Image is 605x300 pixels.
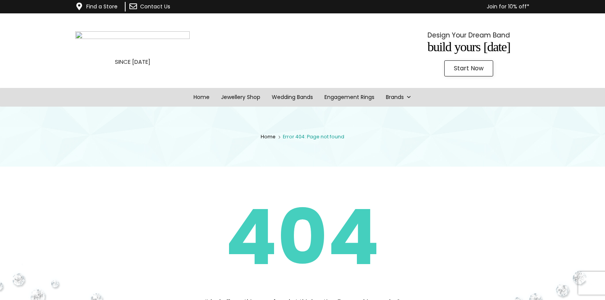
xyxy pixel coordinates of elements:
a: Start Now [444,60,493,76]
span: Build Yours [DATE] [428,40,510,54]
a: Find a Store [86,3,118,10]
a: Wedding Bands [266,88,319,107]
a: Engagement Rings [319,88,380,107]
p: SINCE [DATE] [19,57,246,67]
span: Start Now [454,65,484,71]
p: Design Your Dream Band [355,29,582,41]
a: Home [188,88,215,107]
p: Join for 10% off* [215,2,529,11]
a: Brands [380,88,417,107]
a: Home [261,133,276,140]
a: Contact Us [140,3,170,10]
span: Error 404: Page not found [283,133,344,140]
a: Jewellery Shop [215,88,266,107]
